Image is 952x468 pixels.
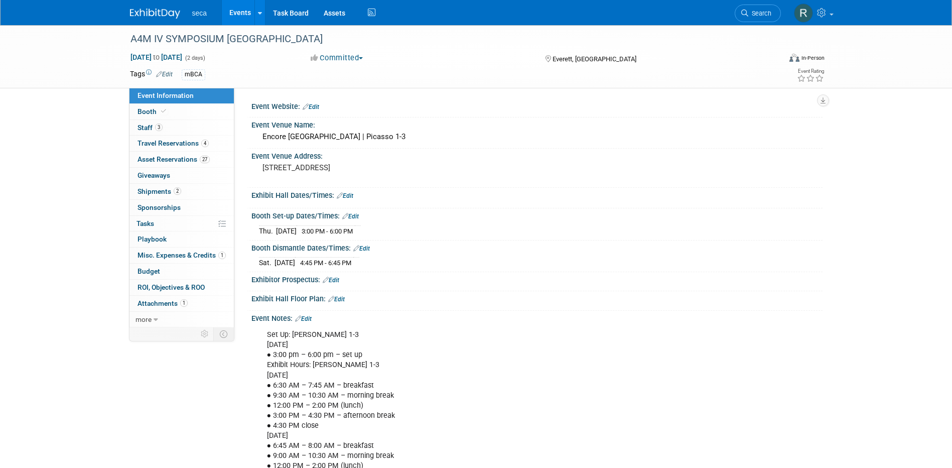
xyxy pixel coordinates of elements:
[129,280,234,295] a: ROI, Objectives & ROO
[262,163,478,172] pre: [STREET_ADDRESS]
[302,227,353,235] span: 3:00 PM - 6:00 PM
[129,231,234,247] a: Playbook
[129,264,234,279] a: Budget
[259,258,275,268] td: Sat.
[174,187,181,195] span: 2
[129,136,234,151] a: Travel Reservations4
[180,299,188,307] span: 1
[251,208,823,221] div: Booth Set-up Dates/Times:
[722,52,825,67] div: Event Format
[251,149,823,161] div: Event Venue Address:
[155,124,163,131] span: 3
[342,213,359,220] a: Edit
[259,225,276,236] td: Thu.
[138,155,210,163] span: Asset Reservations
[192,9,207,17] span: seca
[152,53,161,61] span: to
[129,184,234,199] a: Shipments2
[129,248,234,263] a: Misc. Expenses & Credits1
[129,152,234,167] a: Asset Reservations27
[127,30,766,48] div: A4M IV SYMPOSIUM [GEOGRAPHIC_DATA]
[251,311,823,324] div: Event Notes:
[553,55,636,63] span: Everett, [GEOGRAPHIC_DATA]
[138,124,163,132] span: Staff
[138,267,160,275] span: Budget
[130,53,183,62] span: [DATE] [DATE]
[129,216,234,231] a: Tasks
[138,107,168,115] span: Booth
[138,299,188,307] span: Attachments
[328,296,345,303] a: Edit
[735,5,781,22] a: Search
[182,69,205,80] div: mBCA
[138,251,226,259] span: Misc. Expenses & Credits
[300,259,351,267] span: 4:45 PM - 6:45 PM
[129,120,234,136] a: Staff3
[161,108,166,114] i: Booth reservation complete
[129,168,234,183] a: Giveaways
[156,71,173,78] a: Edit
[748,10,771,17] span: Search
[794,4,813,23] img: Rachel Jordan
[303,103,319,110] a: Edit
[251,241,823,254] div: Booth Dismantle Dates/Times:
[251,291,823,304] div: Exhibit Hall Floor Plan:
[295,315,312,322] a: Edit
[138,235,167,243] span: Playbook
[129,200,234,215] a: Sponsorships
[218,252,226,259] span: 1
[353,245,370,252] a: Edit
[135,315,152,323] span: more
[259,129,815,145] div: Encore [GEOGRAPHIC_DATA] | Picasso 1-3
[337,192,353,199] a: Edit
[137,219,154,227] span: Tasks
[130,9,180,19] img: ExhibitDay
[797,69,824,74] div: Event Rating
[251,99,823,112] div: Event Website:
[129,296,234,311] a: Attachments1
[201,140,209,147] span: 4
[307,53,367,63] button: Committed
[275,258,295,268] td: [DATE]
[129,88,234,103] a: Event Information
[801,54,825,62] div: In-Person
[129,312,234,327] a: more
[213,327,234,340] td: Toggle Event Tabs
[138,91,194,99] span: Event Information
[251,272,823,285] div: Exhibitor Prospectus:
[323,277,339,284] a: Edit
[130,69,173,80] td: Tags
[200,156,210,163] span: 27
[251,118,823,130] div: Event Venue Name:
[138,283,205,291] span: ROI, Objectives & ROO
[138,203,181,211] span: Sponsorships
[276,225,297,236] td: [DATE]
[138,187,181,195] span: Shipments
[196,327,214,340] td: Personalize Event Tab Strip
[789,54,799,62] img: Format-Inperson.png
[138,139,209,147] span: Travel Reservations
[129,104,234,120] a: Booth
[251,188,823,201] div: Exhibit Hall Dates/Times:
[184,55,205,61] span: (2 days)
[138,171,170,179] span: Giveaways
